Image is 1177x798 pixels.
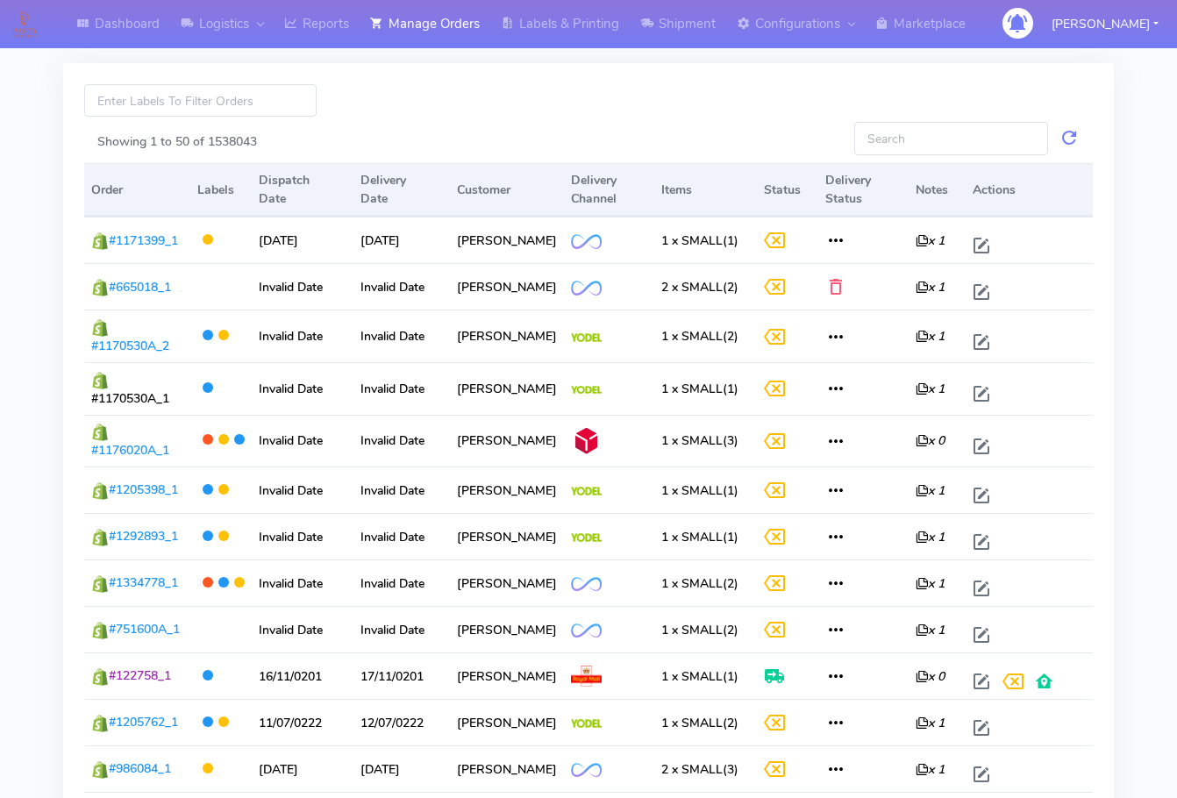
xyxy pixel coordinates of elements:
img: OnFleet [571,234,602,249]
span: #1171399_1 [109,232,178,249]
span: (1) [661,668,738,685]
button: [PERSON_NAME] [1038,6,1172,42]
td: [PERSON_NAME] [450,513,564,559]
i: x 1 [916,279,945,296]
img: Yodel [571,719,602,728]
img: Yodel [571,533,602,542]
span: 1 x SMALL [661,328,723,345]
td: 17/11/0201 [353,652,450,699]
i: x 1 [916,761,945,778]
span: (1) [661,381,738,397]
td: Invalid Date [252,362,353,415]
i: x 1 [916,715,945,731]
th: Order [84,163,190,217]
td: [PERSON_NAME] [450,652,564,699]
td: Invalid Date [252,310,353,362]
i: x 0 [916,432,945,449]
td: Invalid Date [252,415,353,467]
span: 1 x SMALL [661,622,723,638]
td: Invalid Date [252,559,353,606]
img: OnFleet [571,281,602,296]
span: #1170530A_2 [91,338,169,354]
span: 1 x SMALL [661,432,723,449]
span: (2) [661,715,738,731]
span: #986084_1 [109,760,171,777]
td: Invalid Date [252,263,353,310]
span: (3) [661,432,738,449]
span: 2 x SMALL [661,761,723,778]
td: [PERSON_NAME] [450,745,564,792]
span: #1176020A_1 [91,442,169,459]
span: (1) [661,482,738,499]
span: (2) [661,328,738,345]
span: 1 x SMALL [661,575,723,592]
span: #1334778_1 [109,574,178,591]
span: #1205762_1 [109,714,178,730]
i: x 1 [916,381,945,397]
td: 16/11/0201 [252,652,353,699]
img: OnFleet [571,577,602,592]
input: Enter Labels To Filter Orders [84,84,317,117]
input: Search [854,122,1049,154]
i: x 1 [916,575,945,592]
span: (2) [661,575,738,592]
th: Notes [909,163,966,217]
td: [PERSON_NAME] [450,559,564,606]
span: (2) [661,279,738,296]
td: [PERSON_NAME] [450,467,564,513]
td: [DATE] [252,217,353,263]
td: 12/07/0222 [353,699,450,745]
td: Invalid Date [252,513,353,559]
th: Actions [966,163,1093,217]
img: DPD [571,425,602,456]
span: (2) [661,622,738,638]
td: [DATE] [252,745,353,792]
span: #1292893_1 [109,528,178,545]
i: x 1 [916,232,945,249]
span: #1205398_1 [109,481,178,498]
td: 11/07/0222 [252,699,353,745]
span: (1) [661,232,738,249]
span: 1 x SMALL [661,232,723,249]
td: Invalid Date [353,513,450,559]
td: Invalid Date [353,559,450,606]
img: Royal Mail [571,666,602,687]
span: (3) [661,761,738,778]
td: [PERSON_NAME] [450,310,564,362]
th: Customer [450,163,564,217]
span: #1170530A_1 [91,390,169,407]
td: [PERSON_NAME] [450,362,564,415]
td: [PERSON_NAME] [450,217,564,263]
span: #122758_1 [109,667,171,684]
i: x 1 [916,482,945,499]
i: x 1 [916,328,945,345]
span: #751600A_1 [109,621,180,638]
th: Dispatch Date [252,163,353,217]
span: 1 x SMALL [661,381,723,397]
td: Invalid Date [252,467,353,513]
td: [DATE] [353,217,450,263]
th: Items [654,163,757,217]
i: x 0 [916,668,945,685]
label: Showing 1 to 50 of 1538043 [97,132,257,151]
i: x 1 [916,529,945,545]
img: Yodel [571,333,602,342]
span: 1 x SMALL [661,668,723,685]
span: (1) [661,529,738,545]
td: [PERSON_NAME] [450,263,564,310]
th: Status [757,163,818,217]
img: OnFleet [571,763,602,778]
td: [PERSON_NAME] [450,606,564,652]
td: [DATE] [353,745,450,792]
td: Invalid Date [353,415,450,467]
img: OnFleet [571,623,602,638]
span: 1 x SMALL [661,482,723,499]
td: Invalid Date [353,467,450,513]
th: Delivery Status [818,163,909,217]
span: 1 x SMALL [661,715,723,731]
img: Yodel [571,386,602,395]
td: [PERSON_NAME] [450,699,564,745]
th: Delivery Date [353,163,450,217]
th: Labels [190,163,252,217]
td: Invalid Date [353,606,450,652]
